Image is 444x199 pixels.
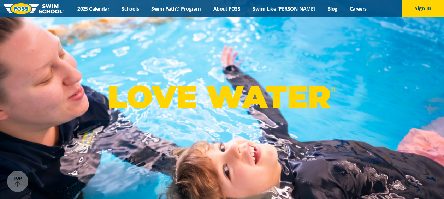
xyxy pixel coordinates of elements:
[207,5,247,12] a: About FOSS
[71,5,116,12] a: 2025 Calendar
[343,5,373,12] a: Careers
[108,78,336,116] p: LOVE WATER
[321,5,343,12] a: Blog
[4,3,64,14] img: FOSS Swim School Logo
[145,5,207,12] a: Swim Path® Program
[247,5,321,12] a: Swim Like [PERSON_NAME]
[116,5,145,12] a: Schools
[331,85,336,94] sup: ®
[14,176,22,187] div: TOP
